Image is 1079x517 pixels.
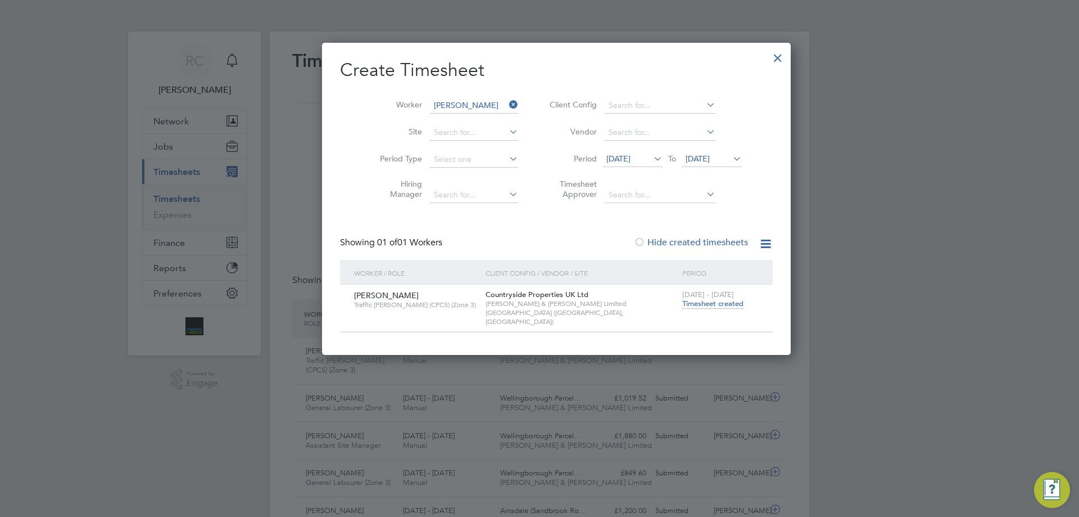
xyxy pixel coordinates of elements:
span: [DATE] [606,154,631,164]
label: Client Config [546,100,597,110]
span: 01 of [377,237,397,248]
input: Search for... [430,187,518,203]
input: Search for... [605,125,715,141]
button: Engage Resource Center [1034,472,1070,508]
label: Site [371,127,422,137]
div: Worker / Role [351,260,483,286]
label: Worker [371,100,422,110]
span: [PERSON_NAME] & [PERSON_NAME] Limited [486,299,677,308]
span: 01 Workers [377,237,442,248]
span: [GEOGRAPHIC_DATA] ([GEOGRAPHIC_DATA], [GEOGRAPHIC_DATA]) [486,308,677,326]
input: Search for... [605,187,715,203]
label: Timesheet Approver [546,179,597,199]
span: [PERSON_NAME] [354,290,419,300]
label: Period Type [371,154,422,164]
span: To [665,151,679,166]
div: Client Config / Vendor / Site [483,260,679,286]
span: [DATE] - [DATE] [682,290,734,299]
h2: Create Timesheet [340,59,773,82]
span: [DATE] [686,154,710,164]
span: Timesheet created [682,299,743,309]
label: Period [546,154,597,164]
input: Search for... [430,98,518,114]
label: Hiring Manager [371,179,422,199]
span: Countryside Properties UK Ltd [486,290,588,299]
label: Hide created timesheets [634,237,748,248]
div: Showing [340,237,445,249]
input: Search for... [430,125,518,141]
input: Select one [430,152,518,168]
div: Period [679,260,761,286]
label: Vendor [546,127,597,137]
span: Traffic [PERSON_NAME] (CPCS) (Zone 3) [354,300,477,309]
input: Search for... [605,98,715,114]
